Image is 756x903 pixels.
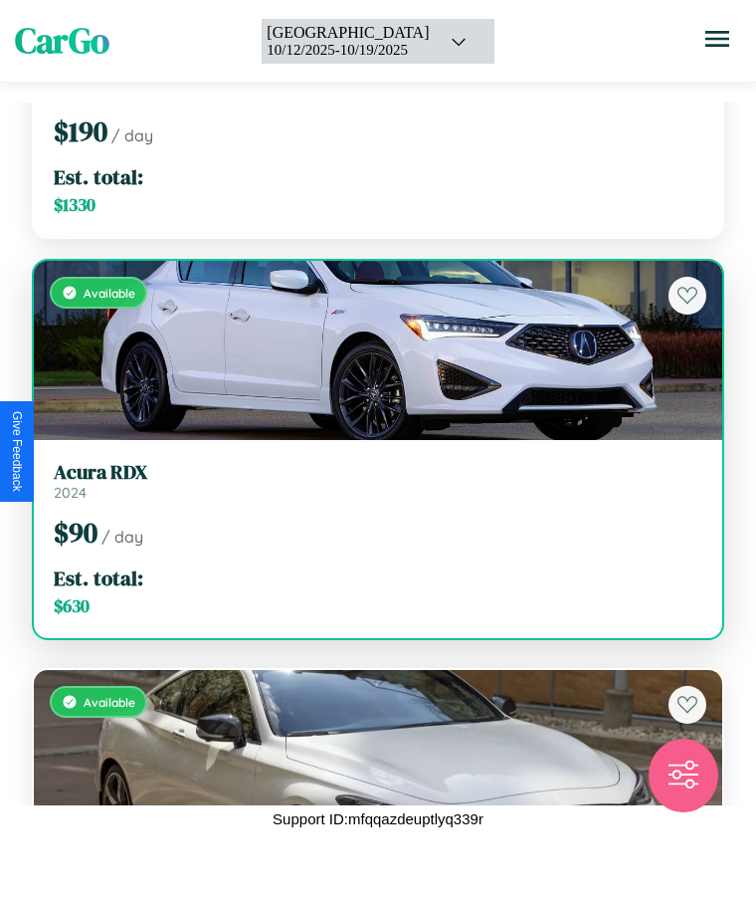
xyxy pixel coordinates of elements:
[267,24,429,42] div: [GEOGRAPHIC_DATA]
[267,42,429,59] div: 10 / 12 / 2025 - 10 / 19 / 2025
[54,484,87,502] span: 2024
[54,193,95,217] span: $ 1330
[54,460,702,484] h3: Acura RDX
[15,17,109,65] span: CarGo
[273,805,483,832] p: Support ID: mfqqazdeuptlyq339r
[54,113,107,150] span: $ 190
[54,594,90,618] span: $ 630
[111,125,153,145] span: / day
[101,527,143,547] span: / day
[54,460,702,502] a: Acura RDX2024
[54,514,97,552] span: $ 90
[84,286,135,301] span: Available
[54,162,143,191] span: Est. total:
[84,695,135,710] span: Available
[10,411,24,492] div: Give Feedback
[54,564,143,592] span: Est. total:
